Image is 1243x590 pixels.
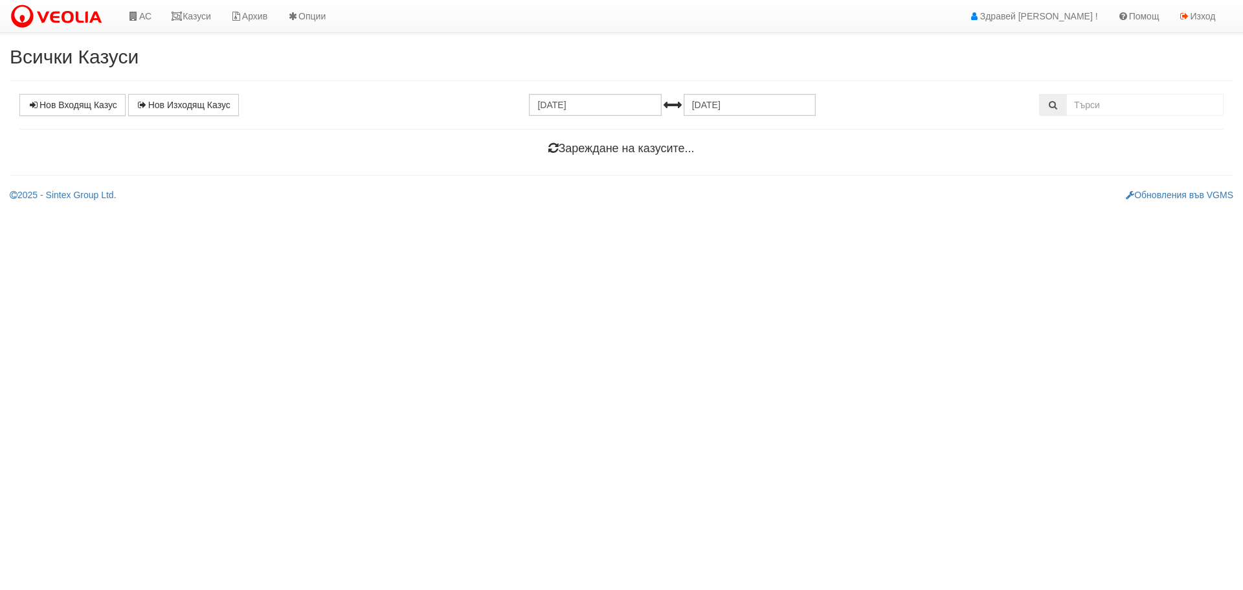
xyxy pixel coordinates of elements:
[128,94,239,116] a: Нов Изходящ Казус
[10,46,1233,67] h2: Всички Казуси
[19,94,126,116] a: Нов Входящ Казус
[10,190,117,200] a: 2025 - Sintex Group Ltd.
[10,3,108,30] img: VeoliaLogo.png
[19,142,1224,155] h4: Зареждане на казусите...
[1126,190,1233,200] a: Обновления във VGMS
[1066,94,1224,116] input: Търсене по Идентификатор, Бл/Вх/Ап, Тип, Описание, Моб. Номер, Имейл, Файл, Коментар,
